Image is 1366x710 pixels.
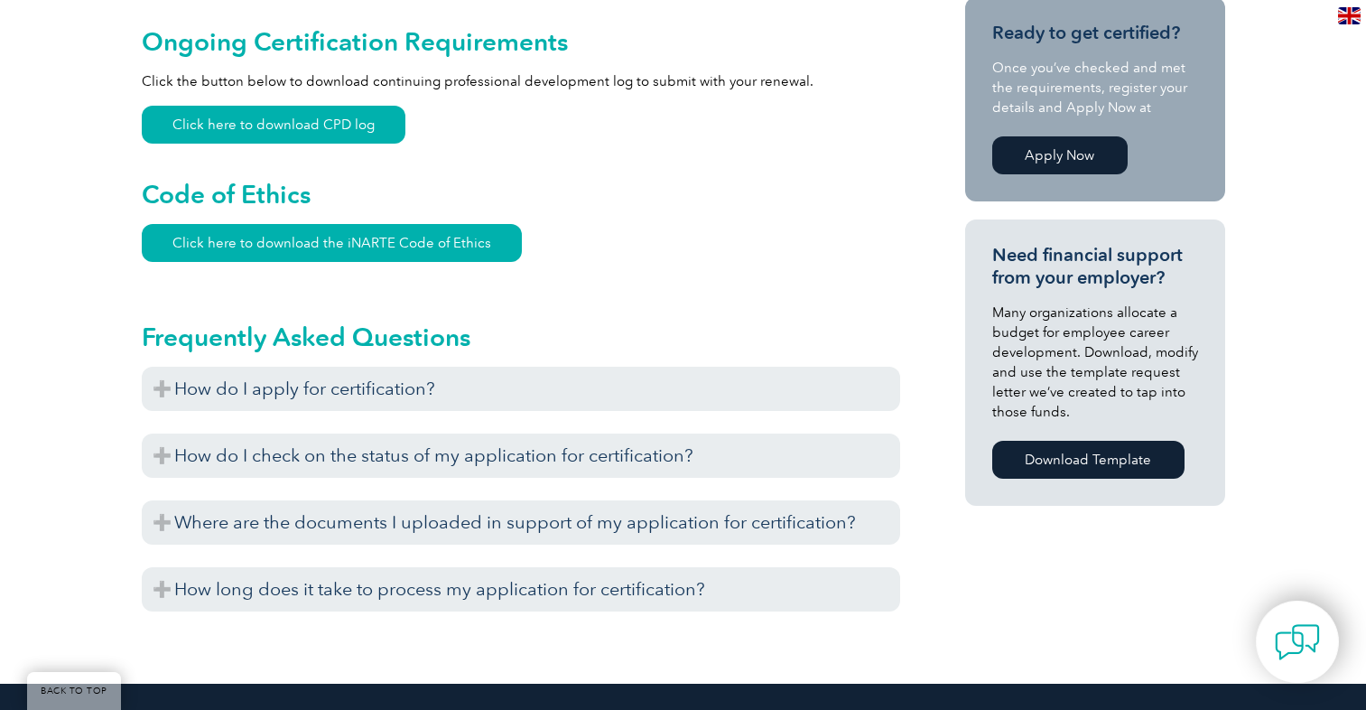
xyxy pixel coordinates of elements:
[142,27,900,56] h2: Ongoing Certification Requirements
[142,367,900,411] h3: How do I apply for certification?
[142,322,900,351] h2: Frequently Asked Questions
[142,106,405,144] a: Click here to download CPD log
[992,58,1198,117] p: Once you’ve checked and met the requirements, register your details and Apply Now at
[142,180,900,209] h2: Code of Ethics
[992,303,1198,422] p: Many organizations allocate a budget for employee career development. Download, modify and use th...
[992,441,1185,479] a: Download Template
[1338,7,1361,24] img: en
[1275,620,1320,665] img: contact-chat.png
[27,672,121,710] a: BACK TO TOP
[142,567,900,612] h3: How long does it take to process my application for certification?
[992,136,1128,174] a: Apply Now
[142,224,522,262] a: Click here to download the iNARTE Code of Ethics
[992,22,1198,44] h3: Ready to get certified?
[142,434,900,478] h3: How do I check on the status of my application for certification?
[142,71,900,91] p: Click the button below to download continuing professional development log to submit with your re...
[992,244,1198,289] h3: Need financial support from your employer?
[142,500,900,545] h3: Where are the documents I uploaded in support of my application for certification?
